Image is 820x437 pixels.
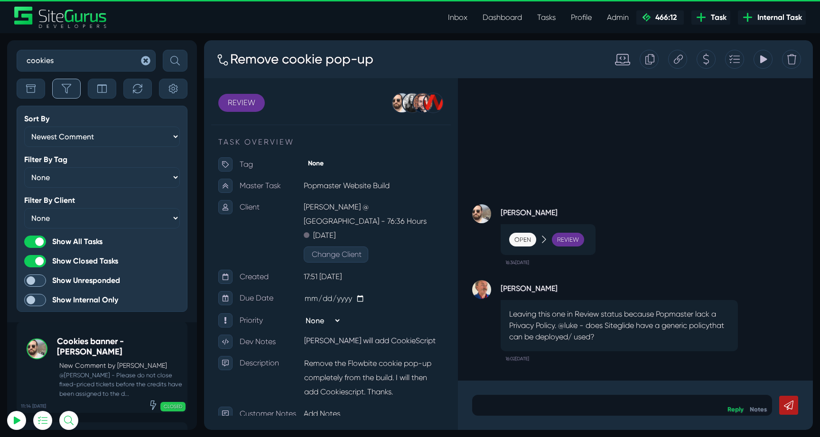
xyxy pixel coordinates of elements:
label: Show Internal Only [24,294,180,306]
small: 16:02[DATE] [301,311,325,326]
img: Sitegurus Logo [14,7,107,28]
p: New Comment by [PERSON_NAME] [59,361,182,371]
p: TASK OVERVIEW [14,96,240,108]
span: None [100,118,124,128]
label: Sort By [24,115,49,123]
a: Dashboard [475,8,530,27]
p: Client [36,160,100,174]
p: Popmaster Website Build [100,138,240,153]
a: Admin [599,8,636,27]
small: 16:34[DATE] [301,215,325,230]
a: Profile [563,8,599,27]
input: Email [31,111,135,132]
p: Dev Notes [36,294,100,309]
label: Show Unresponded [24,274,180,287]
div: View Tracking Items [550,9,568,28]
div: Create a Quote [493,9,512,28]
strong: [PERSON_NAME] [297,240,534,254]
div: Delete Task [578,9,597,28]
p: [DATE] [109,188,131,202]
p: Master Task [36,138,100,153]
div: Review [348,192,380,207]
a: 466:12 [636,10,684,25]
a: Internal Task [738,10,806,25]
a: Inbox [440,8,475,27]
p: [PERSON_NAME] @ [GEOGRAPHIC_DATA] - 76:36 Hours [100,160,240,188]
label: Filter By Client [24,197,75,204]
a: Reply [523,365,540,373]
h3: Remove cookie pop-up [26,7,170,31]
label: Filter By Tag [24,156,67,164]
label: Show All Tasks [24,236,180,248]
p: Remove the Flowbite cookie pop-up completely from the build. I will then add Cookiescript. Thanks. [100,316,240,359]
a: Tasks [530,8,563,27]
a: REVIEW [14,54,61,72]
p: Priority [36,273,100,287]
div: Duplicate this Task [436,9,455,28]
p: Due Date [36,251,100,265]
button: Change Client [100,206,164,222]
span: Internal Task [754,12,802,23]
p: Add Notes [100,366,240,381]
a: Task [691,10,730,25]
small: @[PERSON_NAME] - Please do not close fixed-priced tickets before the credits have been assigned t... [57,371,182,398]
a: 11:14 [DATE] Cookies banner - [PERSON_NAME]New Comment by [PERSON_NAME] @[PERSON_NAME] - Please d... [17,322,187,413]
div: Expedited [149,400,158,410]
div: Standard [401,11,426,27]
p: Tag [36,117,100,131]
strong: [PERSON_NAME] [297,164,391,178]
span: 466:12 [652,13,677,22]
b: 11:14 [DATE] [21,403,46,410]
p: Created [36,229,100,244]
p: Leaving this one in Review status because Popmaster lack a Privacy Policy. @luke - does Siteglide... [305,268,525,302]
a: SiteGurus [14,7,107,28]
label: Show Closed Tasks [24,255,180,267]
div: Open [305,192,332,207]
h5: Cookies banner - [PERSON_NAME] [57,337,182,357]
p: 17:51 [DATE] [100,229,240,244]
span: CLOSED [160,402,186,411]
button: Log In [31,167,135,187]
span: Task [707,12,727,23]
p: Customer Notes [36,366,100,381]
div: Copy this Task URL [464,9,483,28]
input: Search Inbox... [17,50,156,72]
a: Notes [546,365,563,373]
div: Add to Task Drawer [521,9,540,28]
div: [PERSON_NAME] will add CookieScript [97,292,242,309]
p: Description [36,316,100,330]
